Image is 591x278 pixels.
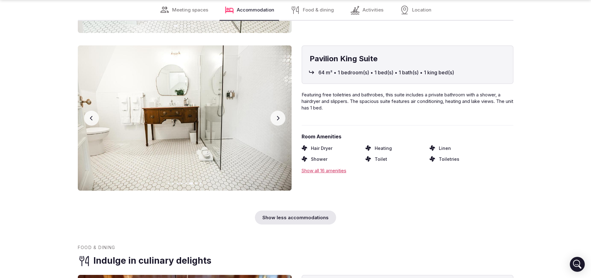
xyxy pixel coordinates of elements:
span: Food & dining [303,7,334,13]
div: Open Intercom Messenger [570,257,585,272]
button: Go to slide 3 [176,183,178,184]
span: Activities [363,7,383,13]
h4: Pavilion King Suite [310,53,505,64]
button: Go to slide 4 [181,183,183,184]
div: Show less accommodations [255,211,336,225]
button: Go to slide 8 [199,183,201,184]
button: Go to slide 5 [185,183,187,184]
span: Meeting spaces [172,7,208,13]
span: 64 m² • 1 bedroom(s) • 1 bed(s) • 1 bath(s) • 1 king bed(s) [318,69,454,76]
span: Featuring free toiletries and bathrobes, this suite includes a private bathroom with a shower, a ... [302,92,513,111]
button: Go to slide 4 [189,25,190,27]
button: Go to slide 5 [193,25,195,27]
button: Go to slide 6 [189,183,193,185]
span: Room Amenities [302,133,514,140]
span: Heating [375,145,392,151]
span: Accommodation [237,7,274,13]
h3: Indulge in culinary delights [93,255,211,267]
button: Go to slide 1 [174,25,178,27]
span: Food & dining [78,244,115,251]
button: Go to slide 7 [195,183,197,184]
span: Toilet [375,156,387,162]
span: Hair Dryer [311,145,332,151]
div: Show all 16 amenities [302,167,514,174]
span: Shower [311,156,327,162]
button: Go to slide 1 [168,183,170,184]
button: Go to slide 2 [180,25,182,27]
button: Go to slide 2 [172,183,174,184]
button: Go to slide 3 [184,25,186,27]
span: Toiletries [439,156,459,162]
span: Linen [439,145,451,151]
img: Gallery image 6 [78,45,292,191]
span: Location [412,7,431,13]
